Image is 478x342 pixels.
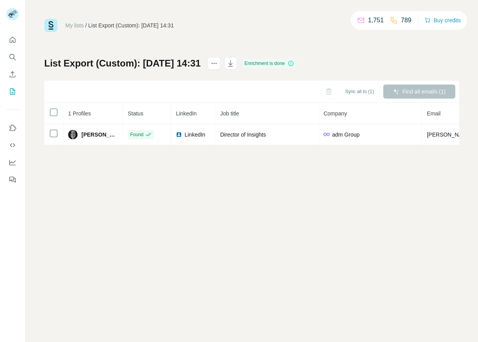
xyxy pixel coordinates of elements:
button: actions [208,57,220,70]
div: List Export (Custom): [DATE] 14:31 [88,22,174,29]
p: 1,751 [368,16,384,25]
button: Sync all to (1) [340,86,379,97]
span: Director of Insights [220,131,266,138]
span: Company [323,110,347,117]
button: My lists [6,85,19,99]
img: LinkedIn logo [176,131,182,138]
span: Found [130,131,143,138]
span: Sync all to (1) [345,88,374,95]
span: LinkedIn [184,131,205,139]
span: Job title [220,110,239,117]
button: Quick start [6,33,19,47]
img: Surfe Logo [44,19,58,32]
span: adm Group [332,131,359,139]
img: company-logo [323,133,330,136]
a: My lists [65,22,84,29]
button: Search [6,50,19,64]
button: Use Surfe on LinkedIn [6,121,19,135]
div: Enrichment is done [242,59,297,68]
img: Avatar [68,130,78,139]
span: LinkedIn [176,110,197,117]
span: Status [128,110,143,117]
button: Dashboard [6,155,19,169]
button: Buy credits [424,15,461,26]
h1: List Export (Custom): [DATE] 14:31 [44,57,201,70]
span: [PERSON_NAME] [81,131,118,139]
button: Use Surfe API [6,138,19,152]
button: Feedback [6,173,19,187]
span: 1 Profiles [68,110,91,117]
button: Enrich CSV [6,67,19,81]
span: Email [427,110,440,117]
p: 789 [401,16,411,25]
li: / [85,22,87,29]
